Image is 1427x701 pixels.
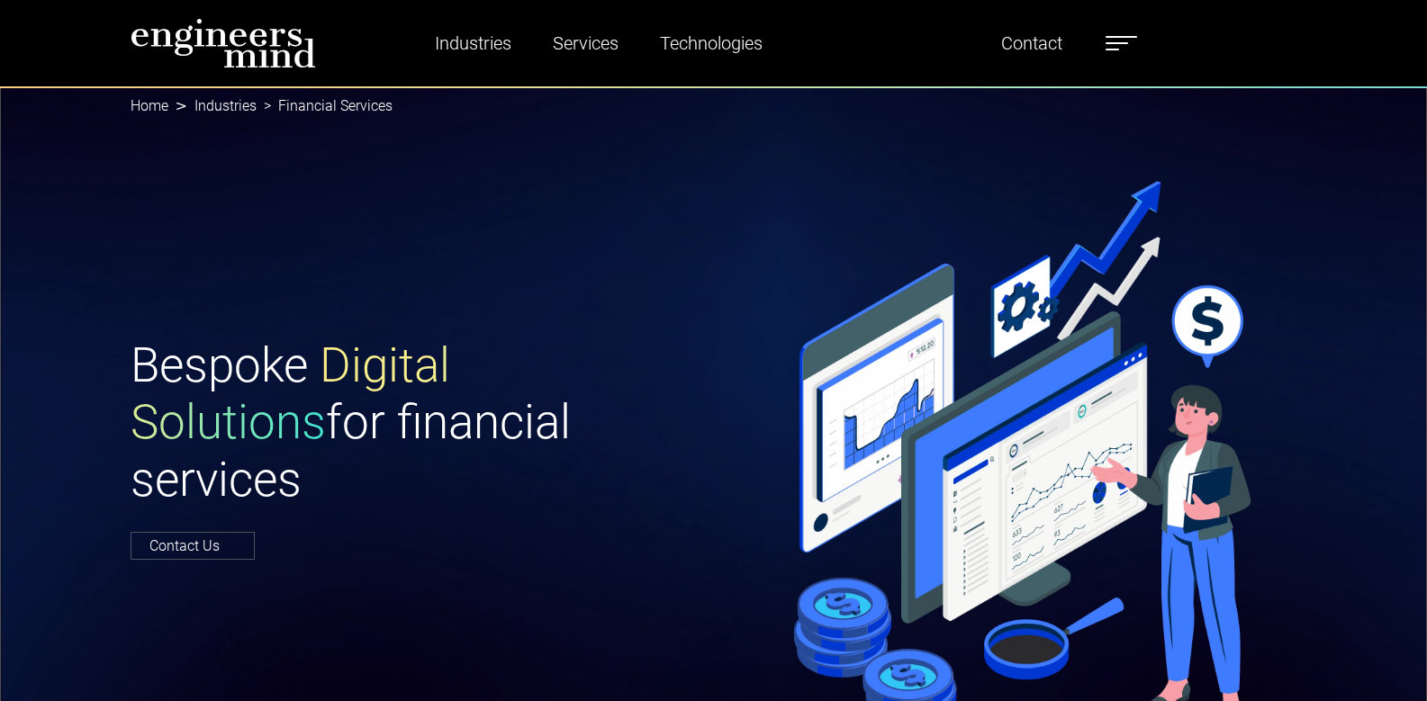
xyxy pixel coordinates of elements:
[131,337,450,451] span: Digital Solutions
[546,22,626,64] a: Services
[257,95,393,117] li: Financial Services
[428,22,519,64] a: Industries
[131,97,168,114] a: Home
[131,86,1297,126] nav: breadcrumb
[653,22,770,64] a: Technologies
[131,18,316,68] img: logo
[131,337,703,509] h1: Bespoke for financial services
[994,22,1070,64] a: Contact
[131,532,255,560] a: Contact Us
[194,97,257,114] a: Industries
